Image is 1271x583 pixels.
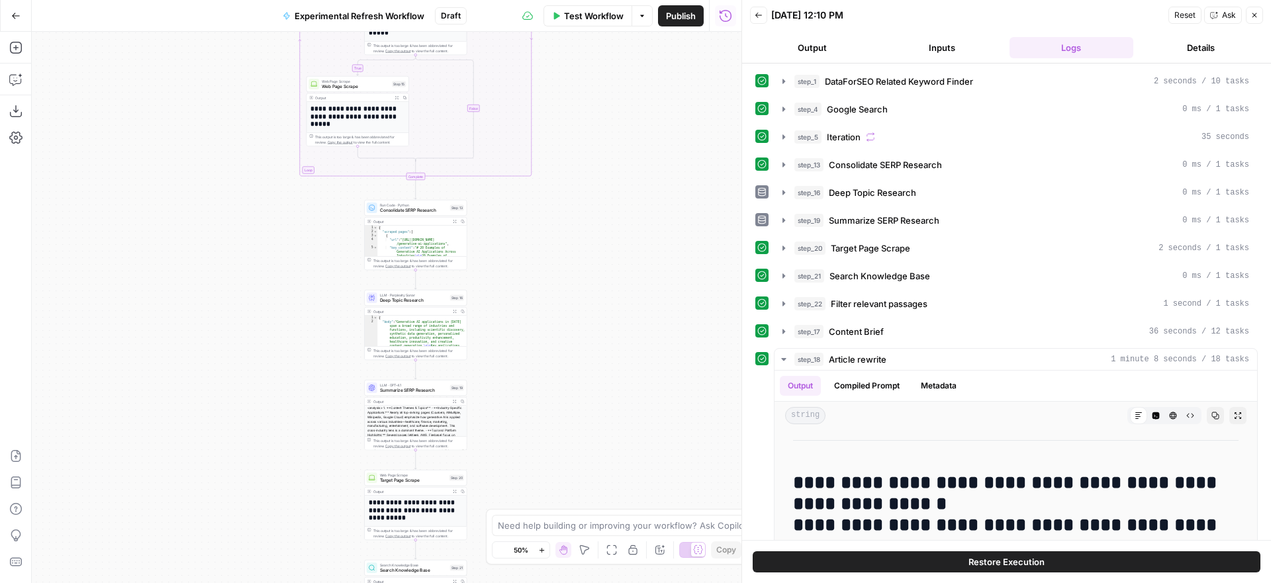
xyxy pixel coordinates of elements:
g: Edge from step_14 to step_15 [357,55,416,75]
g: Edge from step_16 to step_19 [414,360,416,379]
span: 35 seconds [1201,131,1249,143]
button: 0 ms / 1 tasks [775,154,1257,175]
button: Logs [1010,37,1134,58]
span: Copy the output [328,140,353,144]
button: Output [750,37,874,58]
button: Publish [658,5,704,26]
div: Output [373,399,449,404]
span: step_19 [794,214,824,227]
span: 50% [514,545,528,555]
span: Test Workflow [564,9,624,22]
span: 2 seconds / 10 tasks [1154,75,1249,87]
div: Run Code · PythonConsolidate SERP ResearchStep 13Output{ "scraped_pages":[ { "url":"[URL][DOMAIN_... [364,200,467,270]
div: This output is too large & has been abbreviated for review. to view the full content. [315,134,406,145]
div: Step 21 [450,565,464,571]
span: Ask [1222,9,1236,21]
g: Edge from step_19 to step_20 [414,450,416,469]
span: 36 seconds / 12 tasks [1149,326,1249,337]
g: Edge from step_5-iteration-end to step_13 [414,180,416,199]
span: step_1 [794,75,820,88]
div: 1 [365,226,378,230]
div: Step 20 [449,475,464,481]
span: Summarize SERP Research [829,214,939,227]
div: 2 [365,230,378,234]
span: Search Knowledge Base [829,269,930,283]
button: 0 ms / 1 tasks [775,265,1257,287]
g: Edge from step_14 to step_14-conditional-end [416,55,474,161]
button: Output [780,376,821,396]
div: This output is too large & has been abbreviated for review. to view the full content. [373,348,464,359]
span: Article rewrite [829,353,886,366]
span: 1 minute 8 seconds / 18 tasks [1111,353,1249,365]
span: Restore Execution [968,555,1045,568]
span: step_22 [794,297,825,310]
button: 36 seconds / 12 tasks [775,321,1257,342]
button: Experimental Refresh Workflow [275,5,432,26]
div: Output [373,309,449,314]
span: Consolidate SERP Research [380,207,447,214]
span: step_20 [794,242,825,255]
span: step_4 [794,103,822,116]
span: Web Page Scrape [322,83,389,90]
span: step_5 [794,130,822,144]
div: Complete [364,173,467,180]
span: step_17 [794,325,824,338]
button: 0 ms / 1 tasks [775,210,1257,231]
span: Deep Topic Research [380,297,447,304]
span: Consolidate SERP Research [829,158,942,171]
span: 0 ms / 1 tasks [1182,159,1249,171]
span: Copy the output [385,264,410,268]
button: Details [1139,37,1263,58]
div: Output [373,219,449,224]
div: This output is too large & has been abbreviated for review. to view the full content. [373,528,464,539]
span: Toggle code folding, rows 2 through 7 [373,230,377,234]
span: Content Brief [829,325,884,338]
button: Restore Execution [753,551,1260,572]
button: Copy [711,541,741,559]
span: step_13 [794,158,824,171]
div: This output is too large & has been abbreviated for review. to view the full content. [373,43,464,54]
span: 1 second / 1 tasks [1163,298,1249,310]
span: Google Search [827,103,888,116]
div: This output is too large & has been abbreviated for review. to view the full content. [373,258,464,269]
button: Metadata [913,376,965,396]
span: Toggle code folding, rows 3 through 6 [373,234,377,238]
span: Toggle code folding, rows 1 through 3 [373,316,377,320]
div: Output [373,489,449,494]
span: LLM · GPT-4.1 [380,382,447,388]
span: step_18 [794,353,824,366]
div: Step 13 [450,205,464,211]
div: Output [315,95,391,101]
span: Copy the output [385,534,410,538]
g: Edge from step_13 to step_16 [414,270,416,289]
div: LLM · GPT-4.1Summarize SERP ResearchStep 19Output<analysis> 1. **Content Themes & Topics** - **In... [364,380,467,450]
button: Test Workflow [543,5,632,26]
button: 2 seconds / 10 tasks [775,71,1257,92]
button: Compiled Prompt [826,376,908,396]
div: 1 [365,316,378,320]
g: Edge from step_15 to step_14-conditional-end [357,146,416,161]
span: Web Page Scrape [322,79,389,84]
button: 0 ms / 1 tasks [775,99,1257,120]
span: Search Knowledge Base [380,562,447,568]
button: 0 ms / 1 tasks [775,182,1257,203]
div: This output is too large & has been abbreviated for review. to view the full content. [373,438,464,449]
span: 2 seconds / 1 tasks [1158,242,1249,254]
button: Ask [1204,7,1242,24]
span: step_16 [794,186,824,199]
span: Toggle code folding, rows 1 through 8 [373,226,377,230]
span: Copy the output [385,49,410,53]
span: Toggle code folding, row 5 [373,246,377,249]
span: Target Page Scrape [831,242,910,255]
span: Web Page Scrape [380,472,447,478]
span: Experimental Refresh Workflow [295,9,424,22]
button: Reset [1168,7,1201,24]
span: Run Code · Python [380,202,447,208]
button: 1 second / 1 tasks [775,293,1257,314]
span: Iteration [827,130,861,144]
button: 1 minute 8 seconds / 18 tasks [775,349,1257,370]
span: Publish [666,9,696,22]
span: Target Page Scrape [380,477,447,484]
span: Copy [716,544,736,556]
g: Edge from step_20 to step_21 [414,540,416,559]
